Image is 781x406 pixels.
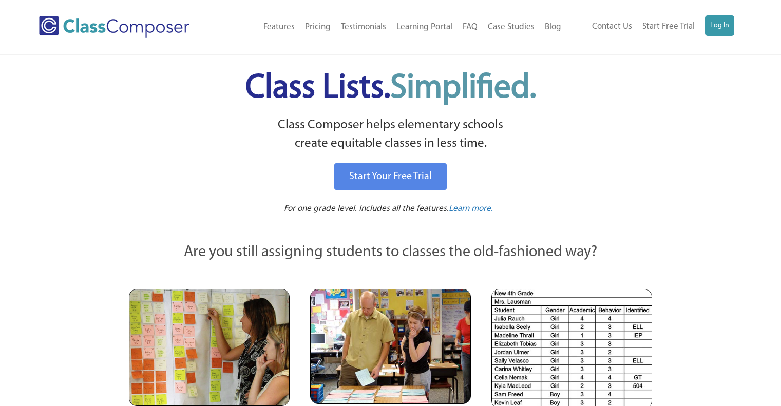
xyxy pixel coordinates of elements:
a: Testimonials [336,16,391,38]
span: Class Lists. [245,72,536,105]
a: Learning Portal [391,16,458,38]
a: Start Your Free Trial [334,163,447,190]
p: Are you still assigning students to classes the old-fashioned way? [129,241,653,264]
span: Start Your Free Trial [349,171,432,182]
a: Case Studies [483,16,540,38]
a: Start Free Trial [637,15,700,38]
a: Learn more. [449,203,493,216]
a: Blog [540,16,566,38]
img: Class Composer [39,16,189,38]
img: Blue and Pink Paper Cards [310,289,471,403]
p: Class Composer helps elementary schools create equitable classes in less time. [127,116,654,153]
span: For one grade level. Includes all the features. [284,204,449,213]
a: FAQ [458,16,483,38]
a: Log In [705,15,734,36]
a: Contact Us [587,15,637,38]
a: Features [258,16,300,38]
nav: Header Menu [222,16,566,38]
a: Pricing [300,16,336,38]
nav: Header Menu [566,15,734,38]
span: Simplified. [390,72,536,105]
img: Teachers Looking at Sticky Notes [129,289,290,406]
span: Learn more. [449,204,493,213]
